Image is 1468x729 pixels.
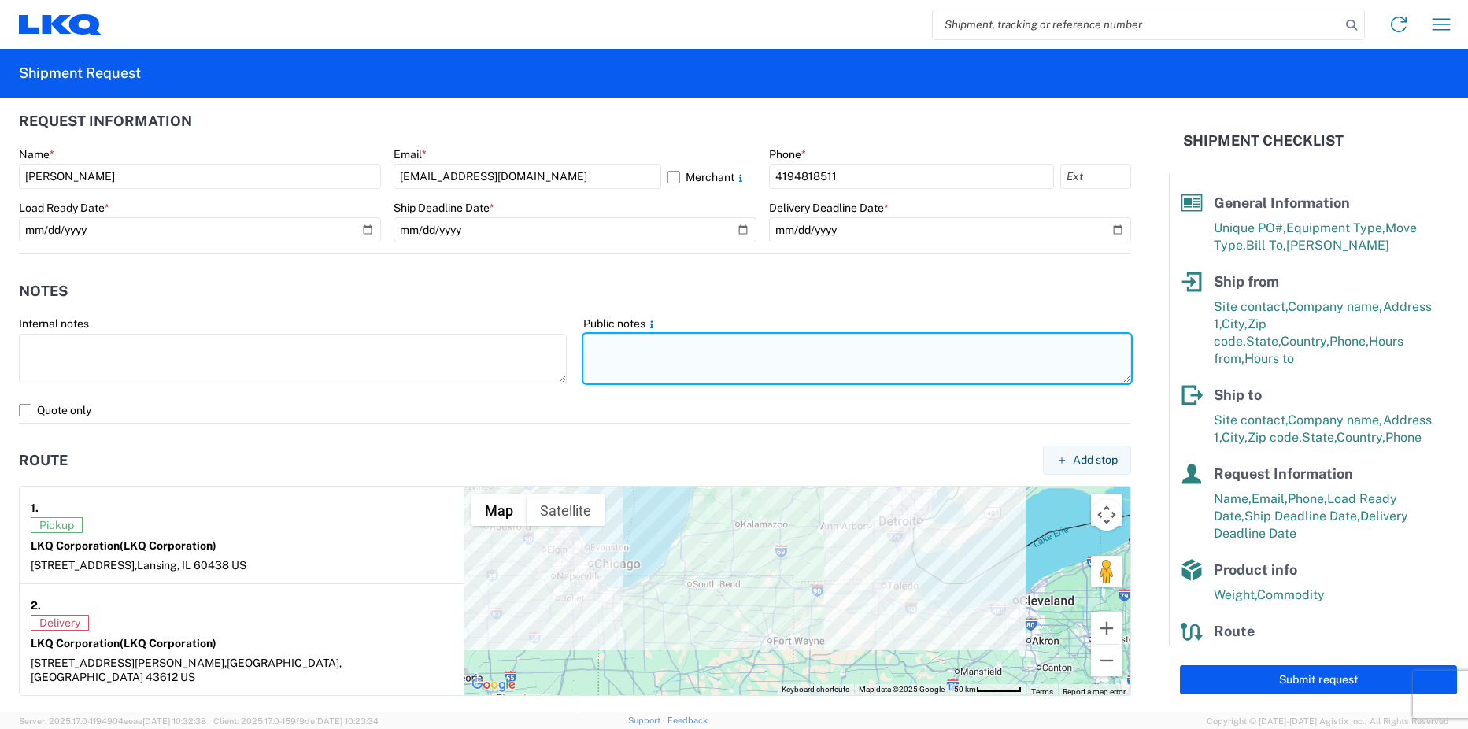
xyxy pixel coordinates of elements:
span: Email, [1252,491,1288,506]
input: Ext [1060,164,1131,189]
span: Pickup [31,517,83,533]
a: Feedback [667,716,708,725]
span: Ship to [1214,387,1262,403]
h2: Request Information [19,113,192,129]
span: Phone, [1329,334,1369,349]
span: Zip code, [1248,430,1302,445]
label: Phone [769,147,806,161]
button: Zoom in [1091,612,1122,644]
span: [PERSON_NAME] [1286,238,1389,253]
strong: LKQ Corporation [31,637,216,649]
button: Drag Pegman onto the map to open Street View [1091,556,1122,587]
span: Request Information [1214,465,1353,482]
span: Weight, [1214,587,1257,602]
button: Add stop [1043,446,1131,475]
span: Map data ©2025 Google [859,685,945,694]
span: [STREET_ADDRESS], [31,559,137,572]
a: Report a map error [1063,687,1126,696]
label: Load Ready Date [19,201,109,215]
span: (LKQ Corporation) [120,539,216,552]
span: General Information [1214,194,1350,211]
button: Map camera controls [1091,499,1122,531]
button: Keyboard shortcuts [782,684,849,695]
span: Server: 2025.17.0-1194904eeae [19,716,206,726]
label: Merchant [667,164,756,189]
span: Phone [1385,430,1422,445]
strong: 2. [31,595,41,615]
span: Unique PO#, [1214,220,1286,235]
span: Phone, [1288,491,1327,506]
span: Site contact, [1214,299,1288,314]
span: [GEOGRAPHIC_DATA], [GEOGRAPHIC_DATA] 43612 US [31,657,342,683]
strong: 1. [31,498,39,517]
label: Public notes [583,316,658,331]
a: Open this area in Google Maps (opens a new window) [468,675,520,695]
span: Company name, [1288,299,1383,314]
span: City, [1222,430,1248,445]
span: [STREET_ADDRESS][PERSON_NAME], [31,657,227,669]
button: Show street map [471,494,527,526]
button: Submit request [1180,665,1457,694]
span: Name, [1214,491,1252,506]
h2: Route [19,453,68,468]
span: Client: 2025.17.0-159f9de [213,716,379,726]
span: Lansing, IL 60438 US [137,559,246,572]
span: Hours to [1244,351,1294,366]
a: Support [628,716,667,725]
h2: Shipment Request [19,64,141,83]
label: Delivery Deadline Date [769,201,889,215]
span: Country, [1281,334,1329,349]
span: Country, [1337,430,1385,445]
span: Ship Deadline Date, [1244,509,1360,524]
button: Toggle fullscreen view [1091,494,1122,526]
span: Site contact, [1214,413,1288,427]
span: [DATE] 10:32:38 [142,716,206,726]
span: Bill To, [1246,238,1286,253]
button: Map Scale: 50 km per 54 pixels [949,684,1026,695]
span: 50 km [954,685,976,694]
span: State, [1302,430,1337,445]
label: Ship Deadline Date [394,201,494,215]
h2: Notes [19,283,68,299]
span: Route [1214,623,1255,639]
h2: Shipment Checklist [1183,131,1344,150]
span: Delivery [31,615,89,631]
input: Shipment, tracking or reference number [933,9,1340,39]
label: Quote only [19,398,1131,423]
label: Internal notes [19,316,89,331]
a: Terms [1031,687,1053,696]
span: Equipment Type, [1286,220,1385,235]
img: Google [468,675,520,695]
span: Commodity [1257,587,1325,602]
label: Email [394,147,427,161]
span: State, [1246,334,1281,349]
span: Ship from [1214,273,1279,290]
span: Product info [1214,561,1297,578]
span: City, [1222,316,1248,331]
button: Show satellite imagery [527,494,605,526]
button: Zoom out [1091,645,1122,676]
span: Copyright © [DATE]-[DATE] Agistix Inc., All Rights Reserved [1207,714,1449,728]
label: Name [19,147,54,161]
strong: LKQ Corporation [31,539,216,552]
span: Add stop [1073,453,1118,468]
span: [DATE] 10:23:34 [315,716,379,726]
span: (LKQ Corporation) [120,637,216,649]
span: Company name, [1288,413,1383,427]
